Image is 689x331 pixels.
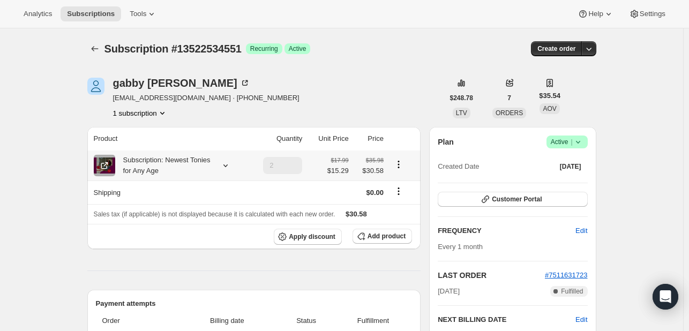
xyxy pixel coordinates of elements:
[17,6,58,21] button: Analytics
[456,109,467,117] span: LTV
[366,157,384,163] small: $35.98
[96,298,413,309] h2: Payment attempts
[575,314,587,325] button: Edit
[289,232,335,241] span: Apply discount
[553,159,588,174] button: [DATE]
[438,225,575,236] h2: FREQUENCY
[61,6,121,21] button: Subscriptions
[438,314,575,325] h2: NEXT BILLING DATE
[640,10,665,18] span: Settings
[496,109,523,117] span: ORDERS
[543,105,556,112] span: AOV
[346,210,367,218] span: $30.58
[623,6,672,21] button: Settings
[531,41,582,56] button: Create order
[115,155,212,176] div: Subscription: Newest Tonies for Any Age
[182,315,272,326] span: Billing date
[539,91,560,101] span: $35.54
[289,44,306,53] span: Active
[492,195,542,204] span: Customer Portal
[113,93,299,103] span: [EMAIL_ADDRESS][DOMAIN_NAME] · [PHONE_NUMBER]
[94,210,335,218] span: Sales tax (if applicable) is not displayed because it is calculated with each new order.
[327,165,349,176] span: $15.29
[450,94,473,102] span: $248.78
[569,222,594,239] button: Edit
[390,159,407,170] button: Product actions
[368,232,406,240] span: Add product
[130,10,146,18] span: Tools
[250,44,278,53] span: Recurring
[537,44,575,53] span: Create order
[551,137,583,147] span: Active
[366,189,384,197] span: $0.00
[104,43,242,55] span: Subscription #13522534551
[87,180,249,204] th: Shipping
[355,165,384,176] span: $30.58
[87,78,104,95] span: gabby parris
[501,91,518,106] button: 7
[279,315,334,326] span: Status
[653,284,678,310] div: Open Intercom Messenger
[390,185,407,197] button: Shipping actions
[438,286,460,297] span: [DATE]
[87,41,102,56] button: Subscriptions
[588,10,603,18] span: Help
[248,127,305,151] th: Quantity
[444,91,480,106] button: $248.78
[545,271,588,279] a: #7511631723
[24,10,52,18] span: Analytics
[438,243,483,251] span: Every 1 month
[341,315,406,326] span: Fulfillment
[331,157,349,163] small: $17.99
[560,162,581,171] span: [DATE]
[87,127,249,151] th: Product
[113,78,250,88] div: gabby [PERSON_NAME]
[113,108,168,118] button: Product actions
[561,287,583,296] span: Fulfilled
[67,10,115,18] span: Subscriptions
[571,6,620,21] button: Help
[545,270,588,281] button: #7511631723
[438,192,587,207] button: Customer Portal
[123,6,163,21] button: Tools
[274,229,342,245] button: Apply discount
[305,127,351,151] th: Unit Price
[438,270,545,281] h2: LAST ORDER
[352,127,387,151] th: Price
[507,94,511,102] span: 7
[438,137,454,147] h2: Plan
[353,229,412,244] button: Add product
[438,161,479,172] span: Created Date
[575,225,587,236] span: Edit
[571,138,572,146] span: |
